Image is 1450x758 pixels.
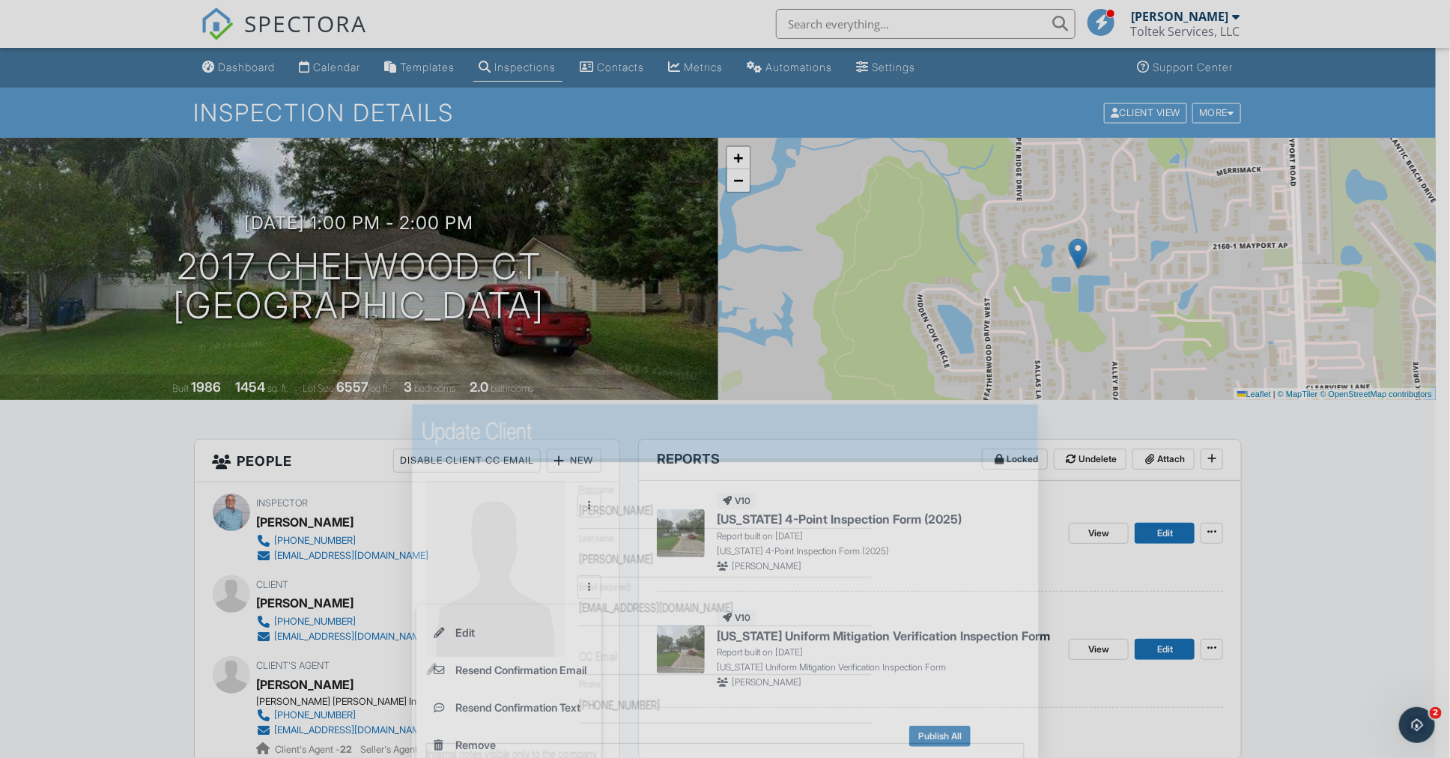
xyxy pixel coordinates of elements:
label: CC Email [579,647,617,664]
img: default-user-f0147aede5fd5fa78ca7ade42f37bd4542148d508eef1c3d3ea960f66861d68b.jpg [426,480,565,657]
h2: Update Client [422,416,1029,446]
span: 2 [1430,707,1442,719]
iframe: Intercom live chat [1399,707,1435,743]
label: Phone [579,677,600,691]
label: Last name [579,531,613,545]
label: Email (required) [579,580,631,593]
label: First name [579,482,613,496]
